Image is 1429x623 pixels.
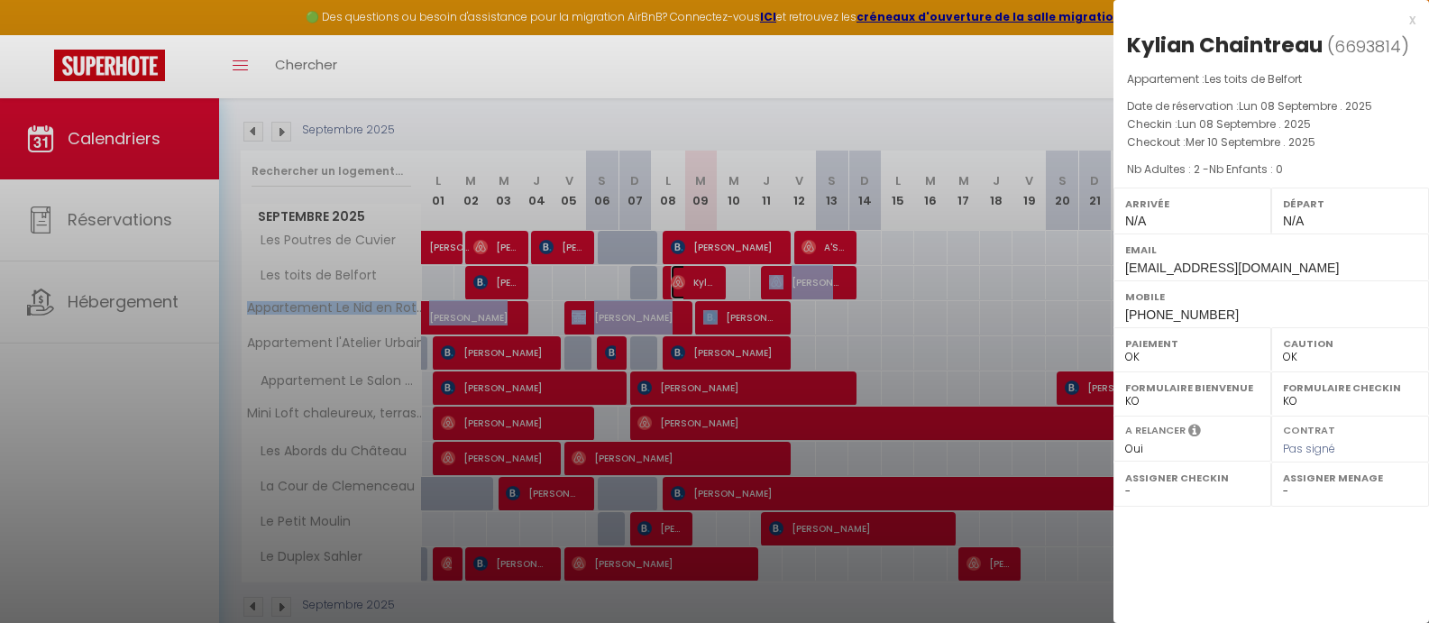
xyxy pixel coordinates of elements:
[1125,195,1260,213] label: Arrivée
[1283,423,1335,435] label: Contrat
[1186,134,1315,150] span: Mer 10 Septembre . 2025
[1127,161,1283,177] span: Nb Adultes : 2 -
[1125,288,1417,306] label: Mobile
[1125,241,1417,259] label: Email
[1113,9,1415,31] div: x
[1209,161,1283,177] span: Nb Enfants : 0
[1334,35,1401,58] span: 6693814
[1127,133,1415,151] p: Checkout :
[1125,261,1339,275] span: [EMAIL_ADDRESS][DOMAIN_NAME]
[1188,423,1201,443] i: Sélectionner OUI si vous souhaiter envoyer les séquences de messages post-checkout
[1125,307,1239,322] span: [PHONE_NUMBER]
[1127,115,1415,133] p: Checkin :
[1177,116,1311,132] span: Lun 08 Septembre . 2025
[1283,195,1417,213] label: Départ
[1127,97,1415,115] p: Date de réservation :
[1125,469,1260,487] label: Assigner Checkin
[14,7,69,61] button: Ouvrir le widget de chat LiveChat
[1327,33,1409,59] span: ( )
[1283,441,1335,456] span: Pas signé
[1283,334,1417,353] label: Caution
[1283,214,1304,228] span: N/A
[1125,214,1146,228] span: N/A
[1125,334,1260,353] label: Paiement
[1283,379,1417,397] label: Formulaire Checkin
[1125,423,1186,438] label: A relancer
[1283,469,1417,487] label: Assigner Menage
[1127,70,1415,88] p: Appartement :
[1205,71,1302,87] span: Les toits de Belfort
[1239,98,1372,114] span: Lun 08 Septembre . 2025
[1125,379,1260,397] label: Formulaire Bienvenue
[1127,31,1323,60] div: Kylian Chaintreau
